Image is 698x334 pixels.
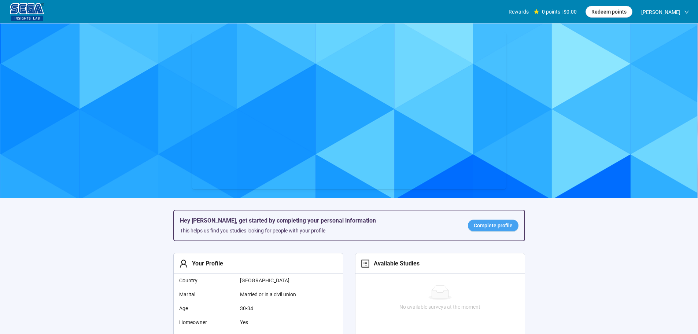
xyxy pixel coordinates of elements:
[180,227,456,235] div: This helps us find you studies looking for people with your profile
[179,290,234,298] span: Marital
[641,0,680,24] span: [PERSON_NAME]
[591,8,627,16] span: Redeem points
[240,304,313,312] span: 30-34
[179,276,234,285] span: Country
[240,276,313,285] span: [GEOGRAPHIC_DATA]
[358,303,522,311] div: No available surveys at the moment
[534,9,539,14] span: star
[468,220,518,231] a: Complete profile
[586,6,632,18] button: Redeem points
[474,221,513,230] span: Complete profile
[179,318,234,326] span: Homeowner
[370,259,420,268] div: Available Studies
[188,259,223,268] div: Your Profile
[240,318,313,326] span: Yes
[361,259,370,268] span: profile
[179,304,234,312] span: Age
[180,216,456,225] h5: Hey [PERSON_NAME], get started by completing your personal information
[240,290,313,298] span: Married or in a civil union
[684,10,689,15] span: down
[179,259,188,268] span: user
